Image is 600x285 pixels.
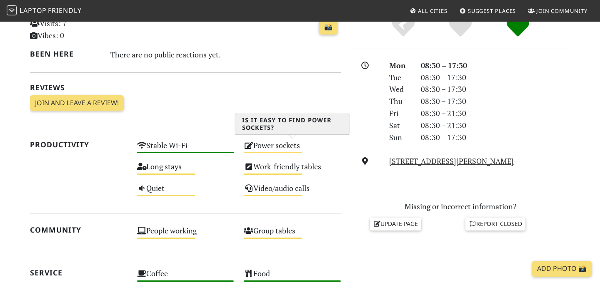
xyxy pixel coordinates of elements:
[389,156,514,166] a: [STREET_ADDRESS][PERSON_NAME]
[525,3,591,18] a: Join Community
[351,201,570,213] p: Missing or incorrect information?
[48,6,81,15] span: Friendly
[456,3,520,18] a: Suggest Places
[319,19,337,35] a: 📸
[30,83,341,92] h2: Reviews
[30,140,127,149] h2: Productivity
[7,4,82,18] a: LaptopFriendly LaptopFriendly
[384,131,416,144] div: Sun
[235,113,350,135] h3: Is it easy to find power sockets?
[406,3,451,18] a: All Cities
[30,95,124,111] a: Join and leave a review!
[416,119,575,131] div: 08:30 – 21:30
[239,139,346,160] div: Power sockets
[7,5,17,15] img: LaptopFriendly
[239,181,346,203] div: Video/audio calls
[239,224,346,245] div: Group tables
[375,15,432,38] div: No
[536,7,587,15] span: Join Community
[132,224,239,245] div: People working
[384,83,416,95] div: Wed
[30,268,127,277] h2: Service
[432,15,489,38] div: Yes
[384,72,416,84] div: Tue
[489,15,547,38] div: Definitely!
[110,48,341,61] div: There are no public reactions yet.
[132,160,239,181] div: Long stays
[416,95,575,107] div: 08:30 – 17:30
[384,107,416,119] div: Fri
[20,6,47,15] span: Laptop
[416,72,575,84] div: 08:30 – 17:30
[416,107,575,119] div: 08:30 – 21:30
[384,59,416,72] div: Mon
[30,226,127,234] h2: Community
[384,95,416,107] div: Thu
[30,17,127,42] p: Visits: 7 Vibes: 0
[416,59,575,72] div: 08:30 – 17:30
[132,181,239,203] div: Quiet
[30,50,100,58] h2: Been here
[416,83,575,95] div: 08:30 – 17:30
[132,139,239,160] div: Stable Wi-Fi
[370,218,422,230] a: Update page
[416,131,575,144] div: 08:30 – 17:30
[465,218,525,230] a: Report closed
[239,160,346,181] div: Work-friendly tables
[468,7,516,15] span: Suggest Places
[418,7,447,15] span: All Cities
[384,119,416,131] div: Sat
